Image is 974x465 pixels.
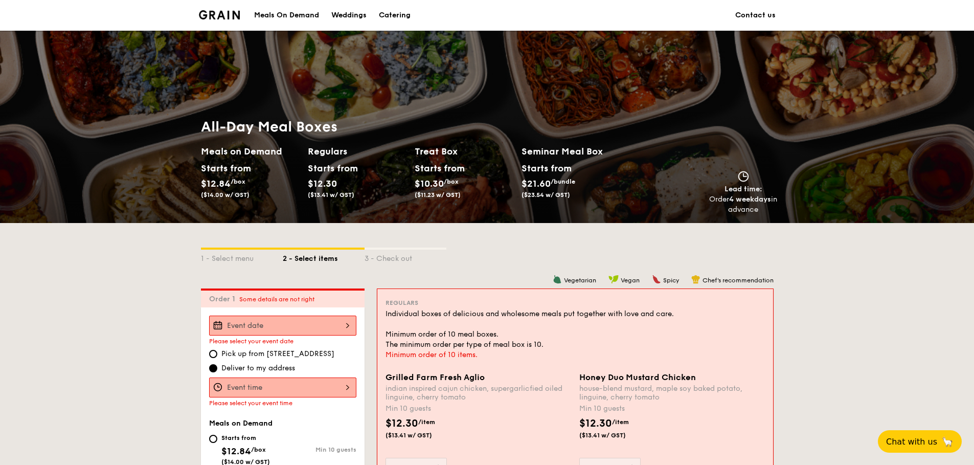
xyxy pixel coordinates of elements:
span: ($23.54 w/ GST) [522,191,570,198]
span: $12.30 [308,178,337,189]
h1: All-Day Meal Boxes [201,118,628,136]
span: Chat with us [886,437,937,447]
span: /item [612,418,629,426]
div: house-blend mustard, maple soy baked potato, linguine, cherry tomato [579,384,765,402]
input: Pick up from [STREET_ADDRESS] [209,350,217,358]
div: Min 10 guests [579,404,765,414]
div: Starts from [221,434,270,442]
input: Event date [209,316,356,336]
h2: Meals on Demand [201,144,300,159]
span: Order 1 [209,295,239,303]
div: Starts from [415,161,460,176]
div: Min 10 guests [386,404,571,414]
span: /item [418,418,435,426]
h2: Treat Box [415,144,513,159]
span: $12.30 [386,417,418,430]
span: Vegan [621,277,640,284]
div: indian inspired cajun chicken, supergarlicfied oiled linguine, cherry tomato [386,384,571,402]
span: $12.84 [201,178,231,189]
img: icon-chef-hat.a58ddaea.svg [691,275,700,284]
div: 2 - Select items [283,250,365,264]
span: ($13.41 w/ GST) [386,431,455,439]
span: Pick up from [STREET_ADDRESS] [221,349,334,359]
span: Lead time: [724,185,762,193]
span: /box [251,446,266,453]
h2: Seminar Meal Box [522,144,628,159]
span: ($13.41 w/ GST) [579,431,649,439]
span: Meals on Demand [209,419,273,428]
span: /box [444,178,459,185]
button: Chat with us🦙 [878,430,962,453]
div: 3 - Check out [365,250,446,264]
span: Honey Duo Mustard Chicken [579,372,696,382]
div: Starts from [522,161,571,176]
div: Min 10 guests [283,446,356,453]
span: Vegetarian [564,277,596,284]
span: /bundle [551,178,575,185]
h2: Regulars [308,144,406,159]
div: Minimum order of 10 items. [386,350,765,360]
div: Please select your event date [209,338,356,345]
span: Grilled Farm Fresh Aglio [386,372,485,382]
span: ($13.41 w/ GST) [308,191,354,198]
a: Logotype [199,10,240,19]
span: $12.30 [579,417,612,430]
img: icon-vegan.f8ff3823.svg [608,275,619,284]
img: Grain [199,10,240,19]
span: Spicy [663,277,679,284]
span: Please select your event time [209,400,292,407]
div: Starts from [308,161,353,176]
img: icon-vegetarian.fe4039eb.svg [553,275,562,284]
span: 🦙 [941,436,954,448]
span: $10.30 [415,178,444,189]
div: 1 - Select menu [201,250,283,264]
input: Event time [209,378,356,397]
span: /box [231,178,245,185]
img: icon-spicy.37a8142b.svg [652,275,661,284]
img: icon-clock.2db775ea.svg [736,171,751,182]
span: $12.84 [221,446,251,457]
input: Starts from$12.84/box($14.00 w/ GST)Min 10 guests [209,435,217,443]
span: ($14.00 w/ GST) [201,191,250,198]
input: Deliver to my address [209,364,217,372]
div: Individual boxes of delicious and wholesome meals put together with love and care. Minimum order ... [386,309,765,350]
span: Chef's recommendation [703,277,774,284]
span: ($11.23 w/ GST) [415,191,461,198]
span: $21.60 [522,178,551,189]
span: Some details are not right [239,296,314,303]
div: Starts from [201,161,246,176]
strong: 4 weekdays [729,195,771,204]
span: Regulars [386,299,418,306]
span: Deliver to my address [221,363,295,373]
div: Order in advance [709,194,778,215]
